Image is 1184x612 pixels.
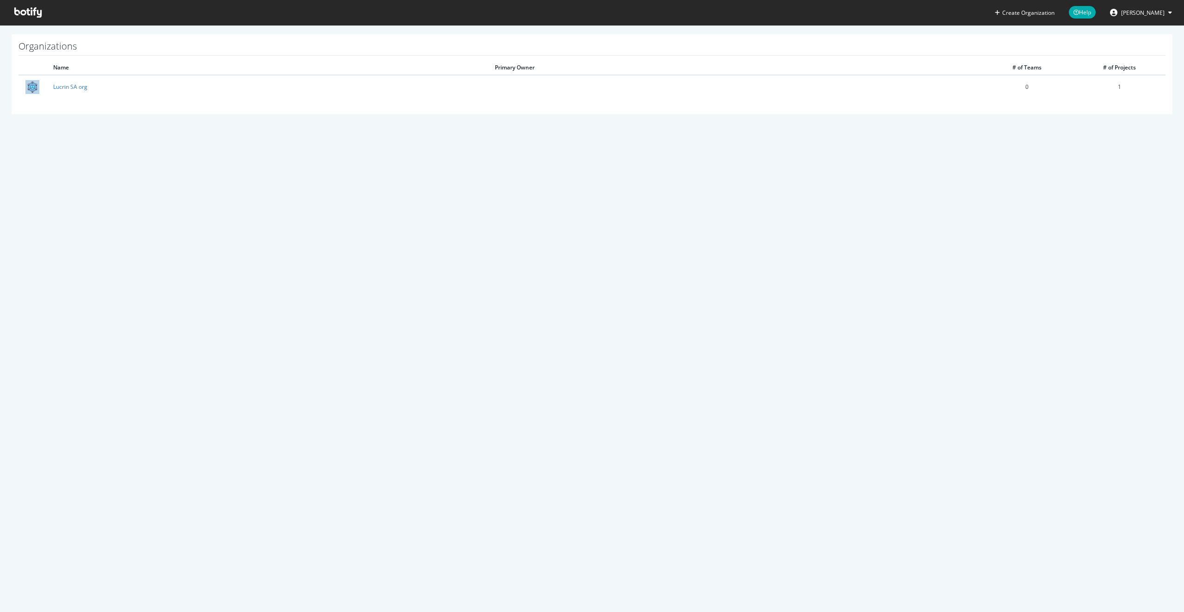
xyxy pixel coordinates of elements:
th: # of Projects [1073,60,1165,75]
td: 0 [980,75,1073,98]
th: Name [46,60,488,75]
button: [PERSON_NAME] [1103,5,1179,20]
th: Primary Owner [488,60,980,75]
td: 1 [1073,75,1165,98]
button: Create Organization [994,8,1055,17]
span: Help [1069,6,1096,19]
img: Lucrin SA org [25,80,39,94]
h1: Organizations [18,41,1165,56]
a: Lucrin SA org [53,83,87,91]
th: # of Teams [980,60,1073,75]
span: Kervin Ramen [1121,9,1165,17]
